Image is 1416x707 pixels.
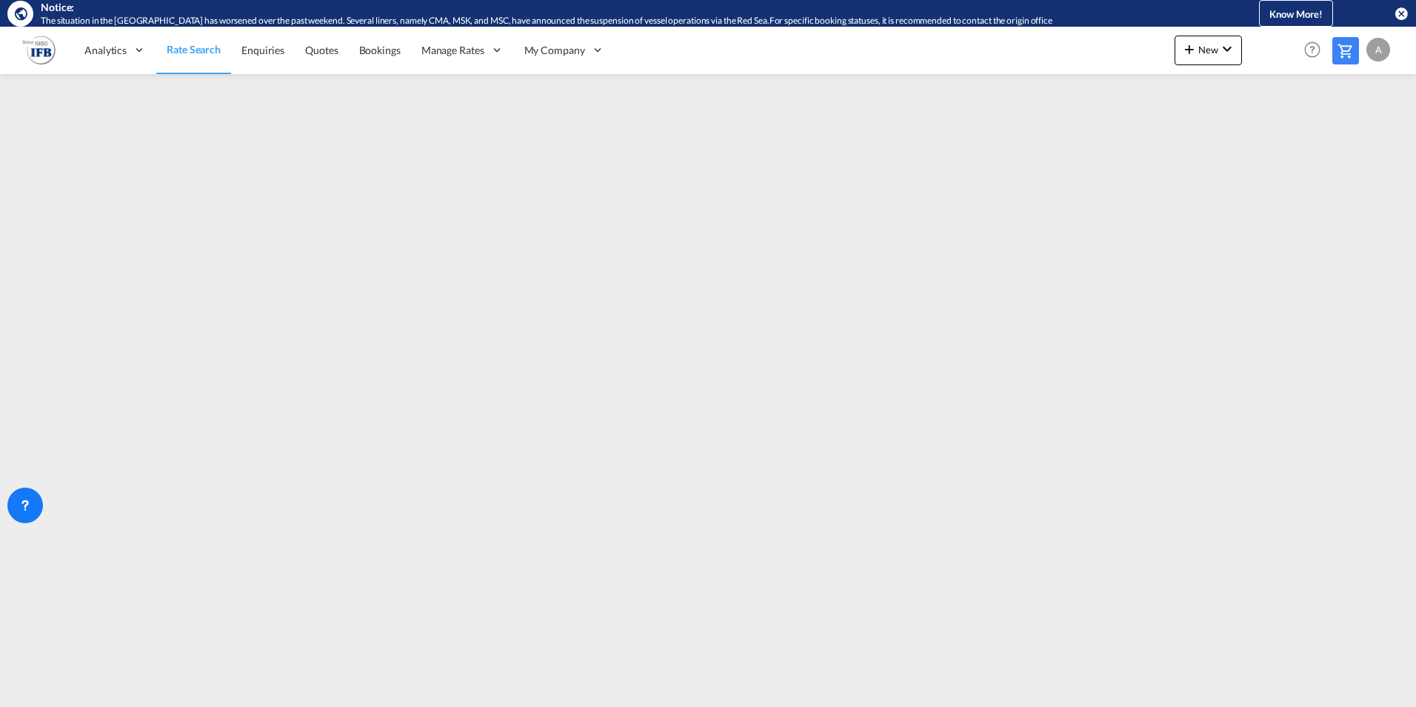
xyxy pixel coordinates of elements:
div: A [1366,38,1390,62]
a: Bookings [349,26,411,74]
a: Rate Search [156,26,231,74]
span: Manage Rates [421,43,484,58]
img: b628ab10256c11eeb52753acbc15d091.png [22,33,56,67]
div: Manage Rates [411,26,514,74]
a: Enquiries [231,26,295,74]
span: Help [1300,37,1325,62]
button: icon-plus 400-fgNewicon-chevron-down [1175,36,1242,65]
span: My Company [524,43,585,58]
md-icon: icon-plus 400-fg [1180,40,1198,58]
span: Rate Search [167,43,221,56]
div: Analytics [74,26,156,74]
span: New [1180,44,1236,56]
span: Analytics [84,43,127,58]
button: icon-close-circle [1394,6,1409,21]
span: Know More! [1269,8,1323,20]
md-icon: icon-chevron-down [1218,40,1236,58]
span: Enquiries [241,44,284,56]
a: Quotes [295,26,348,74]
md-icon: icon-earth [13,6,28,21]
div: Help [1300,37,1332,64]
div: My Company [514,26,615,74]
span: Bookings [359,44,401,56]
div: The situation in the Red Sea has worsened over the past weekend. Several liners, namely CMA, MSK,... [41,15,1198,27]
span: Quotes [305,44,338,56]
